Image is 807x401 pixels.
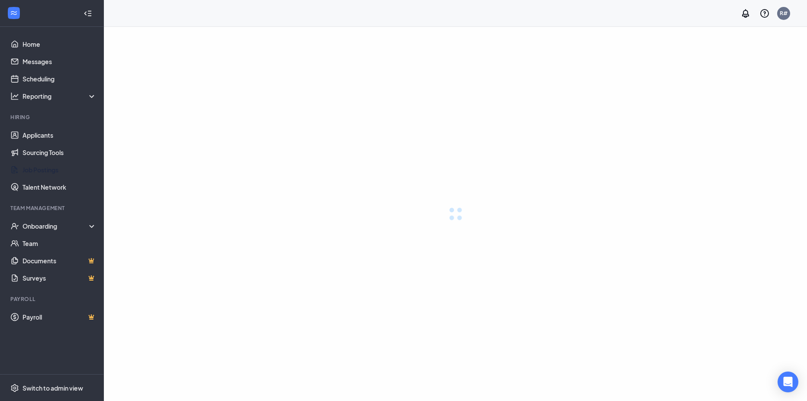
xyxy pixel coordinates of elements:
[23,70,96,87] a: Scheduling
[23,269,96,287] a: SurveysCrown
[10,295,95,303] div: Payroll
[23,92,97,100] div: Reporting
[10,384,19,392] svg: Settings
[10,222,19,230] svg: UserCheck
[23,384,83,392] div: Switch to admin view
[23,36,96,53] a: Home
[759,8,770,19] svg: QuestionInfo
[740,8,751,19] svg: Notifications
[23,53,96,70] a: Messages
[23,308,96,326] a: PayrollCrown
[23,178,96,196] a: Talent Network
[23,222,97,230] div: Onboarding
[84,9,92,18] svg: Collapse
[23,161,96,178] a: Job Postings
[10,92,19,100] svg: Analysis
[10,9,18,17] svg: WorkstreamLogo
[23,252,96,269] a: DocumentsCrown
[778,372,798,392] div: Open Intercom Messenger
[10,113,95,121] div: Hiring
[10,204,95,212] div: Team Management
[23,235,96,252] a: Team
[780,10,788,17] div: R#
[23,126,96,144] a: Applicants
[23,144,96,161] a: Sourcing Tools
